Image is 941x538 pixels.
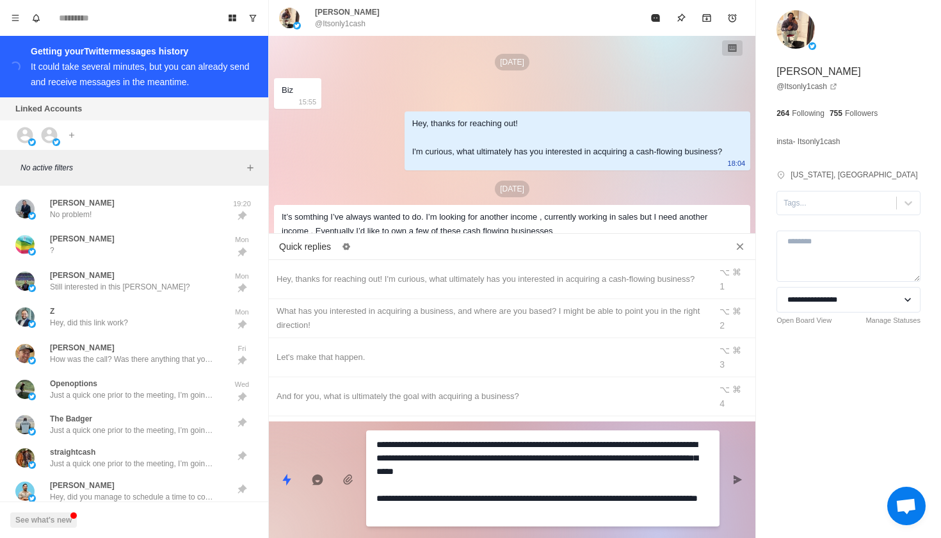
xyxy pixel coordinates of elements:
[668,5,694,31] button: Pin
[15,380,35,399] img: picture
[725,467,750,493] button: Send message
[274,467,300,493] button: Quick replies
[28,212,36,220] img: picture
[10,512,77,528] button: See what's new
[50,491,216,503] p: Hey, did you manage to schedule a time to connect with us?
[335,467,361,493] button: Add media
[277,389,703,403] div: And for you, what is ultimately the goal with acquiring a business?
[28,461,36,469] img: picture
[279,8,300,28] img: picture
[31,44,253,59] div: Getting your Twitter messages history
[50,245,54,256] p: ?
[50,209,92,220] p: No problem!
[830,108,842,119] p: 755
[226,343,258,354] p: Fri
[720,343,748,371] div: ⌥ ⌘ 3
[694,5,720,31] button: Archive
[226,379,258,390] p: Wed
[28,138,36,146] img: picture
[50,389,216,401] p: Just a quick one prior to the meeting, I’m going to send over some content that’ll help you get t...
[720,382,748,411] div: ⌥ ⌘ 4
[776,64,861,79] p: [PERSON_NAME]
[15,415,35,434] img: picture
[50,233,115,245] p: [PERSON_NAME]
[720,304,748,332] div: ⌥ ⌘ 2
[50,480,115,491] p: [PERSON_NAME]
[50,197,115,209] p: [PERSON_NAME]
[15,199,35,218] img: picture
[282,83,293,97] div: Biz
[776,134,840,149] p: insta- Itsonly1cash
[31,61,250,87] div: It could take several minutes, but you can already send and receive messages in the meantime.
[15,344,35,363] img: picture
[728,156,746,170] p: 18:04
[28,284,36,292] img: picture
[720,265,748,293] div: ⌥ ⌘ 1
[791,169,917,181] p: [US_STATE], [GEOGRAPHIC_DATA]
[222,8,243,28] button: Board View
[50,413,92,425] p: The Badger
[15,272,35,291] img: picture
[776,108,789,119] p: 264
[50,458,216,469] p: Just a quick one prior to the meeting, I’m going to send over some content that’ll help you get t...
[50,317,128,329] p: Hey, did this link work?
[720,5,745,31] button: Add reminder
[279,240,331,254] p: Quick replies
[26,8,46,28] button: Notifications
[5,8,26,28] button: Menu
[28,428,36,436] img: picture
[28,393,36,400] img: picture
[15,307,35,327] img: picture
[15,448,35,468] img: picture
[865,315,921,326] a: Manage Statuses
[277,272,703,286] div: Hey, thanks for reaching out! I'm curious, what ultimately has you interested in acquiring a cash...
[277,350,703,364] div: Let's make that happen.
[243,8,263,28] button: Show unread conversations
[50,354,216,365] p: How was the call? Was there anything that you would like us to clarify, or do you have any additi...
[776,315,832,326] a: Open Board View
[277,304,703,332] div: What has you interested in acquiring a business, and where are you based? I might be able to poin...
[50,378,97,389] p: Openoptions
[50,425,216,436] p: Just a quick one prior to the meeting, I’m going to send over some content that’ll help you get t...
[808,42,816,50] img: picture
[282,210,722,238] div: It’s somthing I’ve always wanted to do. I’m looking for another income , currently working in sal...
[299,95,317,109] p: 15:55
[495,54,529,70] p: [DATE]
[336,236,357,257] button: Edit quick replies
[495,181,529,197] p: [DATE]
[50,446,95,458] p: straightcash
[28,494,36,502] img: picture
[845,108,878,119] p: Followers
[412,117,722,159] div: Hey, thanks for reaching out! I'm curious, what ultimately has you interested in acquiring a cash...
[50,342,115,354] p: [PERSON_NAME]
[15,235,35,254] img: picture
[226,307,258,318] p: Mon
[28,357,36,364] img: picture
[226,234,258,245] p: Mon
[776,81,837,92] a: @Itsonly1cash
[50,306,54,317] p: Z
[776,10,815,49] img: picture
[643,5,668,31] button: Mark as read
[28,248,36,256] img: picture
[226,199,258,209] p: 19:20
[50,281,190,293] p: Still interested in this [PERSON_NAME]?
[50,270,115,281] p: [PERSON_NAME]
[28,320,36,328] img: picture
[315,18,366,29] p: @Itsonly1cash
[730,236,750,257] button: Close quick replies
[315,6,380,18] p: [PERSON_NAME]
[792,108,824,119] p: Following
[243,160,258,175] button: Add filters
[226,271,258,282] p: Mon
[293,22,301,29] img: picture
[64,127,79,143] button: Add account
[15,482,35,501] img: picture
[52,138,60,146] img: picture
[20,162,243,174] p: No active filters
[15,102,82,115] p: Linked Accounts
[305,467,330,493] button: Reply with AI
[887,487,926,525] a: Open chat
